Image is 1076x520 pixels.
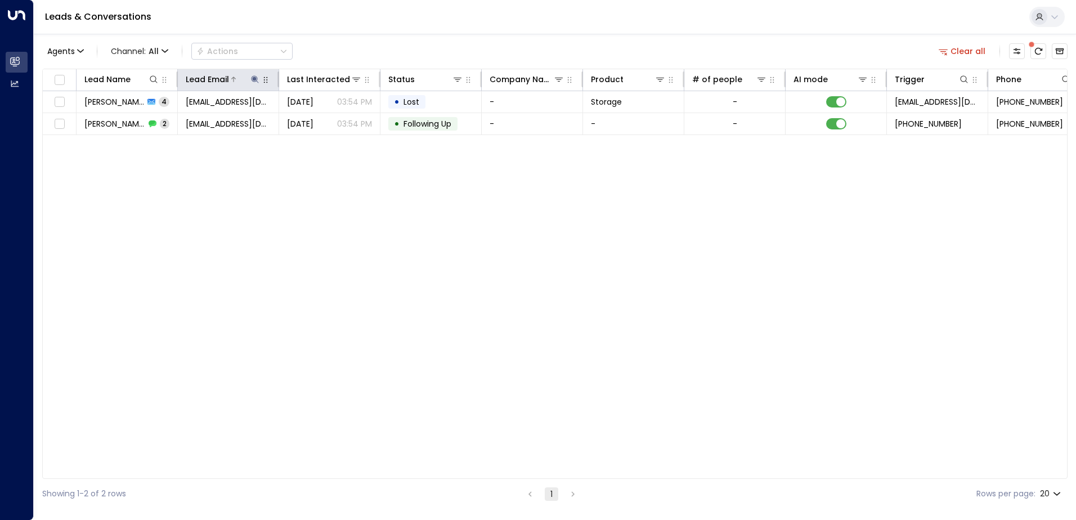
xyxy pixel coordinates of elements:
[84,96,144,107] span: Javid Variava
[84,73,159,86] div: Lead Name
[106,43,173,59] span: Channel:
[895,73,970,86] div: Trigger
[186,118,271,129] span: londonjavid@yahoo.co.uk
[996,96,1063,107] span: +447903703097
[186,73,261,86] div: Lead Email
[388,73,463,86] div: Status
[191,43,293,60] div: Button group with a nested menu
[45,10,151,23] a: Leads & Conversations
[793,73,868,86] div: AI mode
[388,73,415,86] div: Status
[482,113,583,135] td: -
[394,92,400,111] div: •
[895,96,980,107] span: leads@space-station.co.uk
[793,73,828,86] div: AI mode
[895,73,925,86] div: Trigger
[287,118,313,129] span: Oct 03, 2025
[733,118,737,129] div: -
[186,96,271,107] span: londonjavid@yahoo.co.uk
[895,118,962,129] span: +447903703097
[583,113,684,135] td: -
[591,73,666,86] div: Product
[337,96,372,107] p: 03:54 PM
[482,91,583,113] td: -
[186,73,229,86] div: Lead Email
[934,43,990,59] button: Clear all
[287,96,313,107] span: Oct 07, 2025
[545,487,558,501] button: page 1
[42,488,126,500] div: Showing 1-2 of 2 rows
[84,118,145,129] span: Javid Variava
[996,73,1071,86] div: Phone
[692,73,742,86] div: # of people
[1030,43,1046,59] span: There are new threads available. Refresh the grid to view the latest updates.
[996,118,1063,129] span: +447903703097
[287,73,350,86] div: Last Interacted
[52,95,66,109] span: Toggle select row
[42,43,88,59] button: Agents
[1040,486,1063,502] div: 20
[490,73,564,86] div: Company Name
[591,96,622,107] span: Storage
[47,47,75,55] span: Agents
[692,73,767,86] div: # of people
[523,487,580,501] nav: pagination navigation
[191,43,293,60] button: Actions
[733,96,737,107] div: -
[337,118,372,129] p: 03:54 PM
[394,114,400,133] div: •
[287,73,362,86] div: Last Interacted
[591,73,624,86] div: Product
[106,43,173,59] button: Channel:All
[490,73,553,86] div: Company Name
[996,73,1021,86] div: Phone
[159,97,169,106] span: 4
[84,73,131,86] div: Lead Name
[160,119,169,128] span: 2
[976,488,1035,500] label: Rows per page:
[52,117,66,131] span: Toggle select row
[1009,43,1025,59] button: Customize
[52,73,66,87] span: Toggle select all
[149,47,159,56] span: All
[196,46,238,56] div: Actions
[1052,43,1068,59] button: Archived Leads
[403,118,451,129] span: Following Up
[403,96,419,107] span: Lost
